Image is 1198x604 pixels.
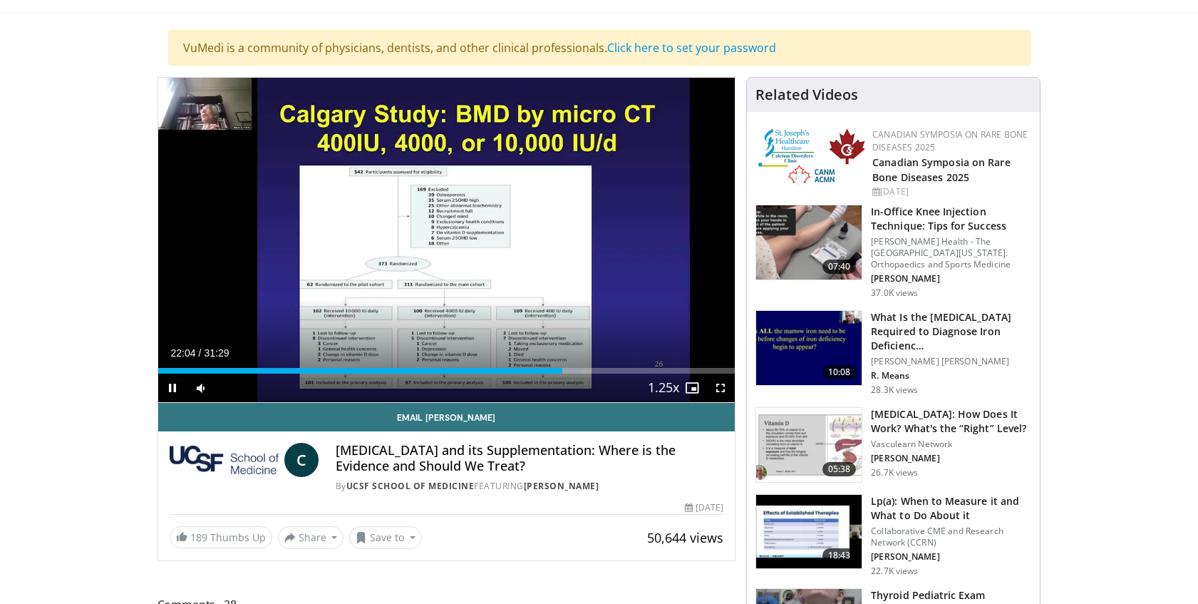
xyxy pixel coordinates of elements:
[168,30,1031,66] div: VuMedi is a community of physicians, dentists, and other clinical professionals.
[190,531,207,544] span: 189
[756,495,862,569] img: 7a20132b-96bf-405a-bedd-783937203c38.150x105_q85_crop-smart_upscale.jpg
[649,374,678,402] button: Playback Rate
[871,467,918,478] p: 26.7K views
[871,287,918,299] p: 37.0K views
[871,494,1031,523] h3: Lp(a): When to Measure it and What to Do About it
[871,236,1031,270] p: [PERSON_NAME] Health - The [GEOGRAPHIC_DATA][US_STATE]: Orthopaedics and Sports Medicine
[755,205,1031,299] a: 07:40 In-Office Knee Injection Technique: Tips for Success [PERSON_NAME] Health - The [GEOGRAPHIC...
[871,310,1031,353] h3: What Is the [MEDICAL_DATA] Required to Diagnose Iron Deficienc…
[871,384,918,396] p: 28.3K views
[678,374,706,402] button: Enable picture-in-picture mode
[871,356,1031,367] p: [PERSON_NAME] [PERSON_NAME]
[278,526,344,549] button: Share
[756,205,862,280] img: 9b54ede4-9724-435c-a780-8950048db540.150x105_q85_crop-smart_upscale.jpg
[170,526,272,548] a: 189 Thumbs Up
[822,365,857,379] span: 10:08
[158,78,735,403] video-js: Video Player
[755,86,858,103] h4: Related Videos
[756,311,862,385] img: 15adaf35-b496-4260-9f93-ea8e29d3ece7.150x105_q85_crop-smart_upscale.jpg
[524,480,599,492] a: [PERSON_NAME]
[706,374,735,402] button: Fullscreen
[607,40,776,56] a: Click here to set your password
[871,551,1031,563] p: [PERSON_NAME]
[871,407,1031,436] h3: [MEDICAL_DATA]: How Does It Work? What's the “Right” Level?
[647,529,723,546] span: 50,644 views
[758,128,865,186] img: 59b7dea3-8883-45d6-a110-d30c6cb0f321.png.150x105_q85_autocrop_double_scale_upscale_version-0.2.png
[336,443,723,474] h4: [MEDICAL_DATA] and its Supplementation: Where is the Evidence and Should We Treat?
[755,310,1031,396] a: 10:08 What Is the [MEDICAL_DATA] Required to Diagnose Iron Deficienc… [PERSON_NAME] [PERSON_NAME]...
[871,439,1031,450] p: Vasculearn Network
[336,480,723,493] div: By FEATURING
[872,155,1011,184] a: Canadian Symposia on Rare Bone Diseases 2025
[346,480,475,492] a: UCSF School of Medicine
[871,453,1031,464] p: [PERSON_NAME]
[158,368,735,374] div: Progress Bar
[158,403,735,431] a: Email [PERSON_NAME]
[187,374,215,402] button: Mute
[871,205,1031,233] h3: In-Office Knee Injection Technique: Tips for Success
[199,347,202,359] span: /
[872,185,1028,198] div: [DATE]
[871,370,1031,382] p: R. Means
[158,374,187,402] button: Pause
[755,494,1031,577] a: 18:43 Lp(a): When to Measure it and What to Do About it Collaborative CME and Research Network (C...
[872,128,1028,153] a: Canadian Symposia on Rare Bone Diseases 2025
[822,548,857,563] span: 18:43
[349,526,422,549] button: Save to
[171,347,196,359] span: 22:04
[685,501,723,514] div: [DATE]
[755,407,1031,483] a: 05:38 [MEDICAL_DATA]: How Does It Work? What's the “Right” Level? Vasculearn Network [PERSON_NAME...
[871,273,1031,285] p: [PERSON_NAME]
[204,347,229,359] span: 31:29
[871,526,1031,548] p: Collaborative CME and Research Network (CCRN)
[822,260,857,274] span: 07:40
[756,408,862,482] img: 8daf03b8-df50-44bc-88e2-7c154046af55.150x105_q85_crop-smart_upscale.jpg
[871,565,918,577] p: 22.7K views
[871,588,1031,603] h3: Thyroid Pediatric Exam
[822,462,857,476] span: 05:38
[284,443,319,477] a: C
[170,443,279,477] img: UCSF School of Medicine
